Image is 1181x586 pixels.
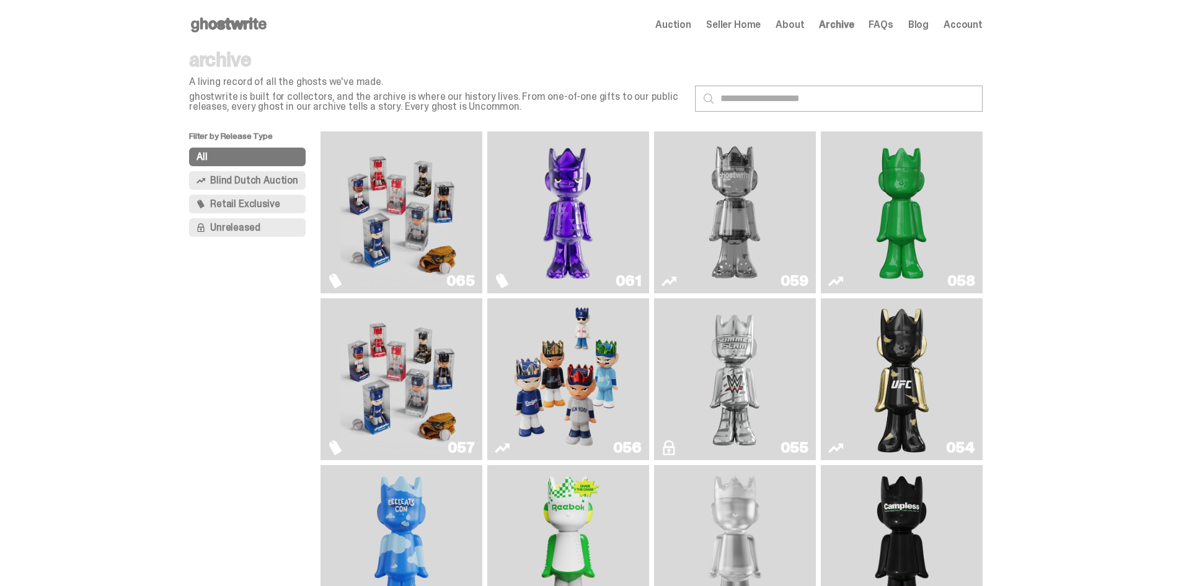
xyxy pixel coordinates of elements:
a: Game Face (2025) [328,136,475,288]
a: Auction [655,20,691,30]
img: Game Face (2025) [340,136,462,288]
button: Blind Dutch Auction [189,171,306,190]
img: Game Face (2025) [507,303,629,455]
a: Two [661,136,808,288]
a: Game Face (2025) [495,303,642,455]
div: 055 [781,440,808,455]
a: Ruby [828,303,975,455]
p: ghostwrite is built for collectors, and the archive is where our history lives. From one-of-one g... [189,92,685,112]
img: Game Face (2025) [340,303,462,455]
p: Filter by Release Type [189,131,321,148]
span: Unreleased [210,223,260,233]
a: Seller Home [706,20,761,30]
span: Blind Dutch Auction [210,175,298,185]
a: FAQs [869,20,893,30]
div: 065 [446,273,475,288]
div: 059 [781,273,808,288]
button: Unreleased [189,218,306,237]
a: Game Face (2025) [328,303,475,455]
a: Archive [819,20,854,30]
span: Retail Exclusive [210,199,280,209]
p: A living record of all the ghosts we've made. [189,77,685,87]
div: 061 [616,273,642,288]
img: Ruby [869,303,935,455]
div: 057 [448,440,475,455]
a: I Was There SummerSlam [661,303,808,455]
a: Account [944,20,983,30]
div: 056 [613,440,642,455]
button: All [189,148,306,166]
div: 054 [946,440,975,455]
button: Retail Exclusive [189,195,306,213]
p: archive [189,50,685,69]
a: Fantasy [495,136,642,288]
img: Fantasy [507,136,629,288]
a: Schrödinger's ghost: Sunday Green [828,136,975,288]
img: Schrödinger's ghost: Sunday Green [841,136,962,288]
span: All [197,152,208,162]
div: 058 [947,273,975,288]
a: Blog [908,20,929,30]
img: I Was There SummerSlam [674,303,795,455]
a: About [776,20,804,30]
img: Two [674,136,795,288]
